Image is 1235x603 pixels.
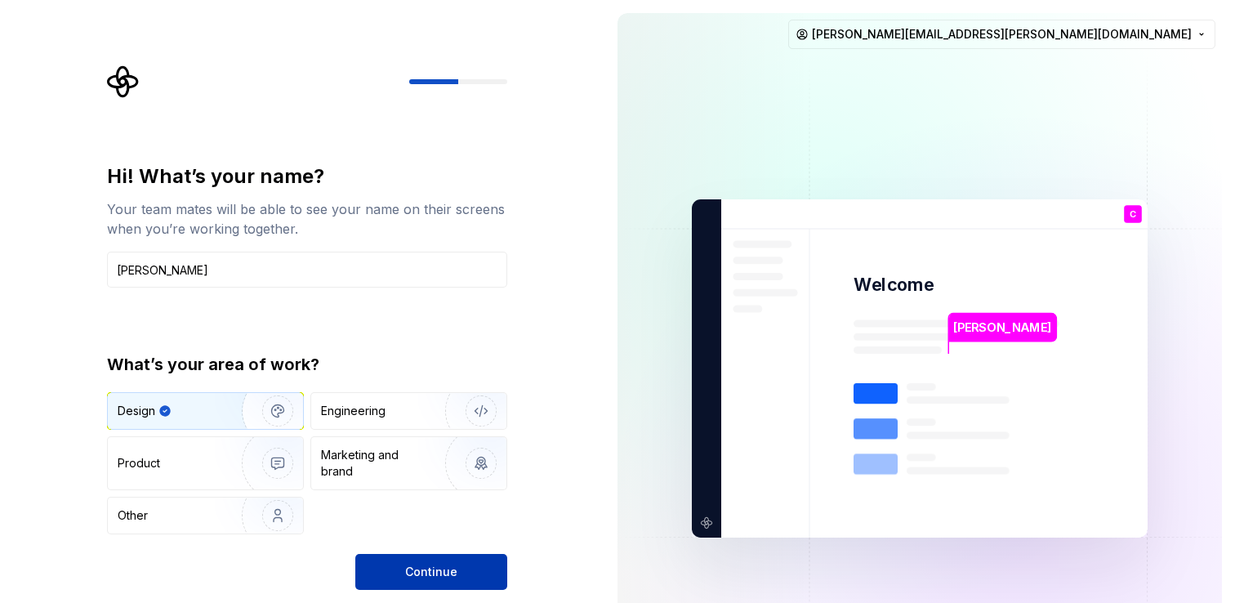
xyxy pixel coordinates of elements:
[118,455,160,471] div: Product
[321,447,431,480] div: Marketing and brand
[107,163,507,190] div: Hi! What’s your name?
[1130,210,1136,219] p: C
[854,273,934,297] p: Welcome
[812,26,1192,42] span: [PERSON_NAME][EMAIL_ADDRESS][PERSON_NAME][DOMAIN_NAME]
[355,554,507,590] button: Continue
[107,353,507,376] div: What’s your area of work?
[405,564,457,580] span: Continue
[788,20,1215,49] button: [PERSON_NAME][EMAIL_ADDRESS][PERSON_NAME][DOMAIN_NAME]
[953,319,1051,337] p: [PERSON_NAME]
[321,403,386,419] div: Engineering
[107,199,507,239] div: Your team mates will be able to see your name on their screens when you’re working together.
[118,403,155,419] div: Design
[107,65,140,98] svg: Supernova Logo
[107,252,507,288] input: Han Solo
[118,507,148,524] div: Other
